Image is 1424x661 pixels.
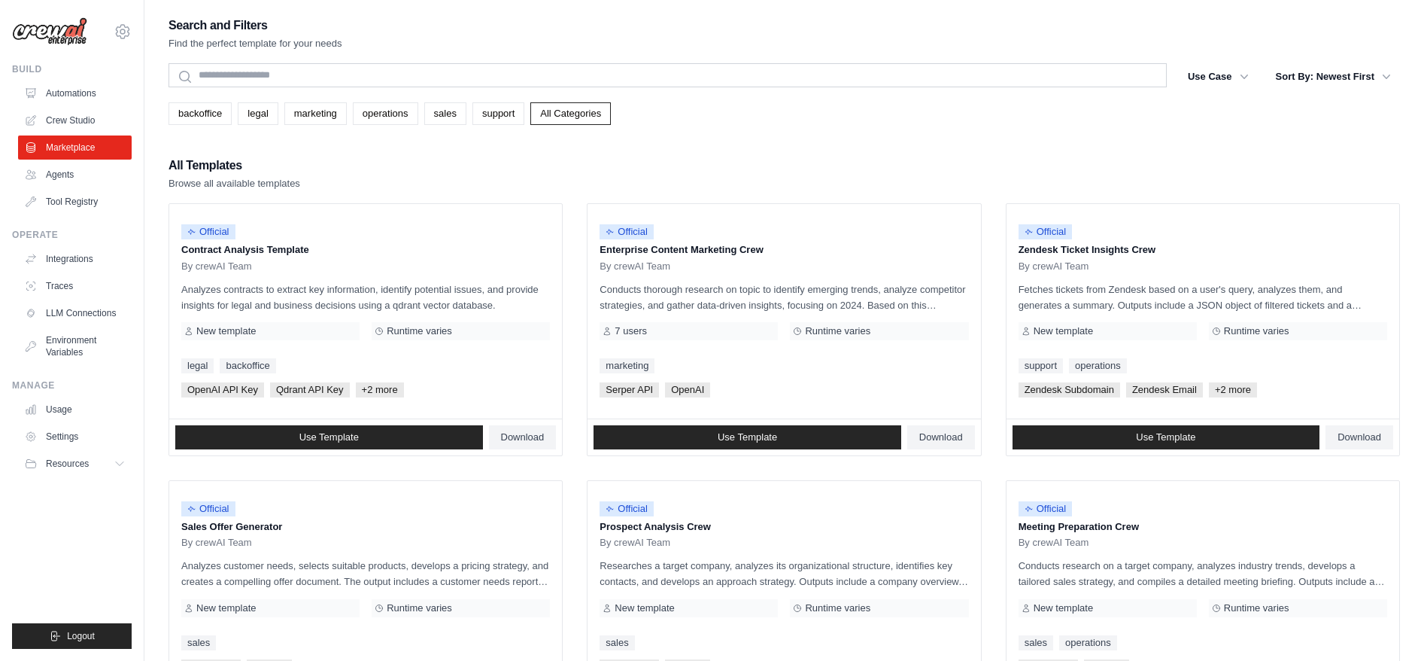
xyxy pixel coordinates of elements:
[600,635,634,650] a: sales
[181,224,235,239] span: Official
[665,382,710,398] span: OpenAI
[169,36,342,51] p: Find the perfect template for your needs
[169,15,342,36] h2: Search and Filters
[181,558,550,589] p: Analyzes customer needs, selects suitable products, develops a pricing strategy, and creates a co...
[387,602,452,614] span: Runtime varies
[1019,382,1120,398] span: Zendesk Subdomain
[600,558,968,589] p: Researches a target company, analyzes its organizational structure, identifies key contacts, and ...
[220,358,275,373] a: backoffice
[501,431,545,443] span: Download
[1019,501,1073,516] span: Official
[18,136,132,160] a: Marketplace
[18,247,132,271] a: Integrations
[1019,242,1387,257] p: Zendesk Ticket Insights Crew
[600,260,670,273] span: By crewAI Team
[919,431,963,443] span: Download
[18,301,132,325] a: LLM Connections
[284,102,347,125] a: marketing
[387,325,452,337] span: Runtime varies
[1325,425,1393,449] a: Download
[1034,602,1093,614] span: New template
[67,630,95,642] span: Logout
[181,519,550,535] p: Sales Offer Generator
[600,224,654,239] span: Official
[353,102,418,125] a: operations
[356,382,404,398] span: +2 more
[1179,63,1258,90] button: Use Case
[181,382,264,398] span: OpenAI API Key
[169,102,232,125] a: backoffice
[181,537,252,549] span: By crewAI Team
[181,501,235,516] span: Official
[600,537,670,549] span: By crewAI Team
[600,382,659,398] span: Serper API
[18,274,132,298] a: Traces
[1034,325,1093,337] span: New template
[12,63,132,75] div: Build
[1019,224,1073,239] span: Official
[12,17,87,46] img: Logo
[472,102,524,125] a: support
[18,81,132,105] a: Automations
[270,382,350,398] span: Qdrant API Key
[299,431,359,443] span: Use Template
[196,602,256,614] span: New template
[1337,431,1381,443] span: Download
[424,102,466,125] a: sales
[1059,635,1117,650] a: operations
[1224,325,1289,337] span: Runtime varies
[489,425,557,449] a: Download
[1224,602,1289,614] span: Runtime varies
[18,398,132,422] a: Usage
[12,379,132,391] div: Manage
[238,102,278,125] a: legal
[196,325,256,337] span: New template
[1019,260,1089,273] span: By crewAI Team
[18,425,132,449] a: Settings
[18,328,132,364] a: Environment Variables
[1019,537,1089,549] span: By crewAI Team
[1136,431,1195,443] span: Use Template
[907,425,975,449] a: Download
[181,358,214,373] a: legal
[600,519,968,535] p: Prospect Analysis Crew
[1019,635,1053,650] a: sales
[1019,519,1387,535] p: Meeting Preparation Crew
[169,176,300,191] p: Browse all available templates
[718,431,777,443] span: Use Template
[1013,425,1320,449] a: Use Template
[1019,282,1387,313] p: Fetches tickets from Zendesk based on a user's query, analyzes them, and generates a summary. Out...
[600,282,968,313] p: Conducts thorough research on topic to identify emerging trends, analyze competitor strategies, a...
[594,425,901,449] a: Use Template
[1126,382,1203,398] span: Zendesk Email
[1069,358,1127,373] a: operations
[181,635,216,650] a: sales
[18,163,132,187] a: Agents
[181,242,550,257] p: Contract Analysis Template
[181,260,252,273] span: By crewAI Team
[805,325,870,337] span: Runtime varies
[1019,558,1387,589] p: Conducts research on a target company, analyzes industry trends, develops a tailored sales strate...
[12,623,132,649] button: Logout
[615,325,647,337] span: 7 users
[600,358,654,373] a: marketing
[46,458,89,470] span: Resources
[18,452,132,476] button: Resources
[1267,63,1400,90] button: Sort By: Newest First
[805,602,870,614] span: Runtime varies
[600,501,654,516] span: Official
[615,602,674,614] span: New template
[169,155,300,176] h2: All Templates
[1209,382,1257,398] span: +2 more
[1019,358,1063,373] a: support
[18,108,132,133] a: Crew Studio
[18,190,132,214] a: Tool Registry
[175,425,483,449] a: Use Template
[530,102,611,125] a: All Categories
[12,229,132,241] div: Operate
[181,282,550,313] p: Analyzes contracts to extract key information, identify potential issues, and provide insights fo...
[600,242,968,257] p: Enterprise Content Marketing Crew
